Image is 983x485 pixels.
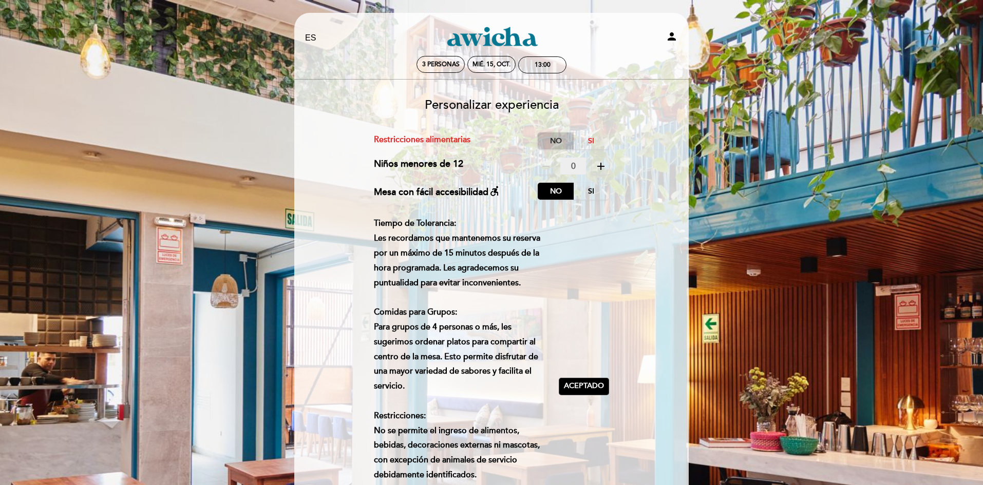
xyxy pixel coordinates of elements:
[374,183,501,200] div: Mesa con fácil accesibilidad
[472,61,511,68] div: mié. 15, oct.
[573,132,609,149] label: Si
[425,98,559,112] span: Personalizar experiencia
[564,381,604,392] span: Aceptado
[666,30,678,43] i: person
[538,183,574,200] label: No
[595,160,607,172] i: add
[559,378,609,395] button: Aceptado
[488,185,501,197] i: accessible_forward
[422,61,460,68] span: 3 personas
[540,160,552,172] i: remove
[538,132,574,149] label: No
[573,183,609,200] label: Si
[535,61,551,69] div: 13:00
[374,132,538,149] div: Restricciones alimentarias
[427,24,556,52] a: Awicha San [PERSON_NAME]
[666,30,678,46] button: person
[374,158,463,174] div: Niños menores de 12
